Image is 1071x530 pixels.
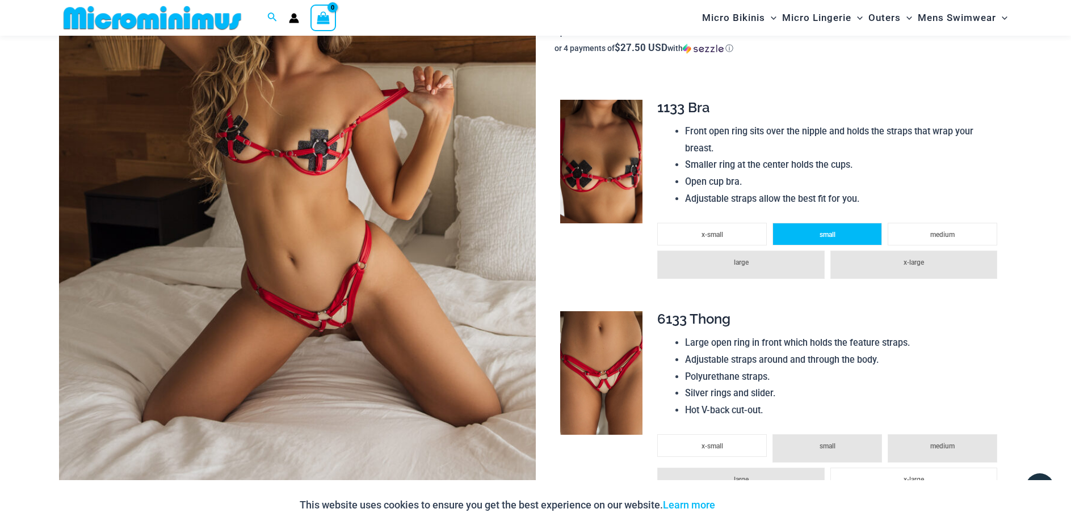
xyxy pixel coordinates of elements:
span: $ [557,23,565,39]
img: Sezzle [683,44,724,54]
span: Menu Toggle [765,3,776,32]
span: large [734,258,749,266]
a: View Shopping Cart, empty [310,5,337,31]
li: Large open ring in front which holds the feature straps. [685,334,1003,351]
span: medium [930,442,955,450]
li: small [772,434,882,463]
span: Menu Toggle [851,3,863,32]
li: Silver rings and slider. [685,385,1003,402]
nav: Site Navigation [698,2,1013,34]
li: x-small [657,434,767,457]
span: Outers [868,3,901,32]
bdi: 110.00 [557,23,605,39]
p: This website uses cookies to ensure you get the best experience on our website. [300,497,715,514]
a: OutersMenu ToggleMenu Toggle [866,3,915,32]
img: Night Games Red 6133 Thong [560,311,642,435]
li: Open cup bra. [685,173,1003,190]
img: Night Games Red 1133 Bralette [560,100,642,223]
li: large [657,468,824,496]
span: Micro Lingerie [782,3,851,32]
li: Adjustable straps allow the best fit for you. [685,190,1003,207]
a: Search icon link [267,11,278,25]
li: x-large [830,251,997,279]
a: Account icon link [289,13,299,23]
span: $27.50 USD [615,41,667,54]
span: large [734,476,749,484]
span: small [820,442,835,450]
a: Learn more [663,499,715,511]
span: Mens Swimwear [918,3,996,32]
li: medium [888,223,997,245]
span: Menu Toggle [901,3,912,32]
span: small [820,231,835,239]
li: Hot V-back cut-out. [685,402,1003,419]
span: medium [930,231,955,239]
li: x-large [830,468,997,490]
li: Front open ring sits over the nipple and holds the straps that wrap your breast. [685,123,1003,156]
span: 6133 Thong [657,311,730,327]
li: large [657,251,824,279]
span: Menu Toggle [996,3,1007,32]
span: x-large [904,258,924,266]
a: Micro BikinisMenu ToggleMenu Toggle [699,3,779,32]
span: Micro Bikinis [702,3,765,32]
div: or 4 payments of$27.50 USDwithSezzle Click to learn more about Sezzle [555,43,1012,54]
li: Adjustable straps around and through the body. [685,351,1003,368]
span: x-large [904,476,924,484]
li: medium [888,434,997,463]
img: MM SHOP LOGO FLAT [59,5,246,31]
span: 1133 Bra [657,99,710,116]
span: x-small [702,442,723,450]
li: Polyurethane straps. [685,368,1003,385]
li: small [772,223,882,245]
li: Smaller ring at the center holds the cups. [685,156,1003,173]
div: or 4 payments of with [555,43,1012,54]
button: Accept [724,491,772,519]
li: x-small [657,223,767,245]
span: x-small [702,231,723,239]
a: Mens SwimwearMenu ToggleMenu Toggle [915,3,1010,32]
a: Micro LingerieMenu ToggleMenu Toggle [779,3,866,32]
